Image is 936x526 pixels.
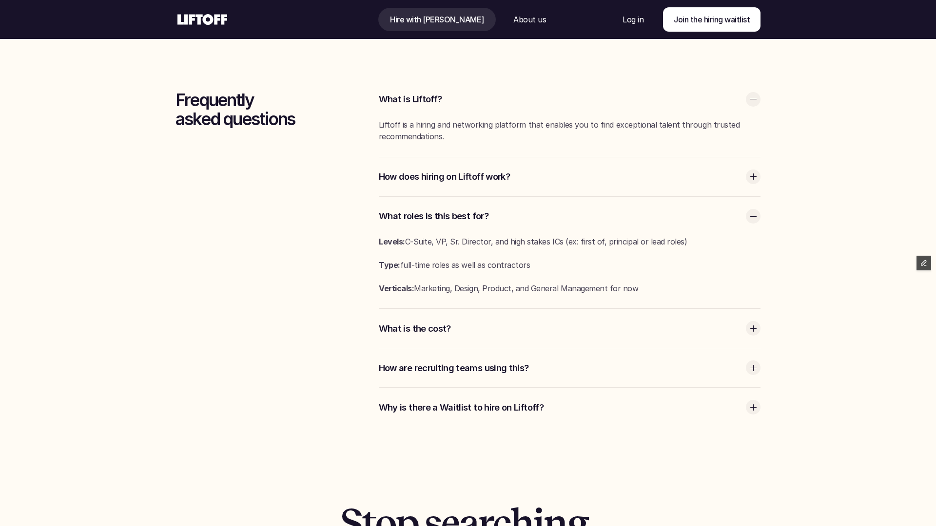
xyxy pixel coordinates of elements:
p: Log in [623,14,643,25]
p: Marketing, Design, Product, and General Management for now [379,282,760,294]
button: Edit Framer Content [916,256,931,270]
p: Hire with [PERSON_NAME] [390,14,484,25]
a: Nav Link [611,8,655,31]
h3: Frequently asked questions [175,91,354,128]
p: Liftoff is a hiring and networking platform that enables you to find exceptional talent through t... [379,119,760,142]
a: Join the hiring waitlist [663,7,760,32]
strong: Type: [379,260,400,270]
p: C-Suite, VP, Sr. Director, and high stakes ICs (ex: first of, principal or lead roles) [379,236,760,247]
p: What is the cost? [379,322,741,335]
a: Nav Link [502,8,558,31]
p: What is Liftoff? [379,93,741,106]
p: What roles is this best for? [379,210,741,223]
p: How are recruiting teams using this? [379,362,741,375]
p: About us [513,14,546,25]
strong: Verticals: [379,283,414,293]
strong: Levels: [379,237,405,246]
p: Join the hiring waitlist [674,14,750,25]
p: full-time roles as well as contractors [379,259,760,271]
p: Why is there a Waitlist to hire on Liftoff? [379,401,741,414]
p: How does hiring on Liftoff work? [379,170,741,183]
a: Nav Link [378,8,496,31]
